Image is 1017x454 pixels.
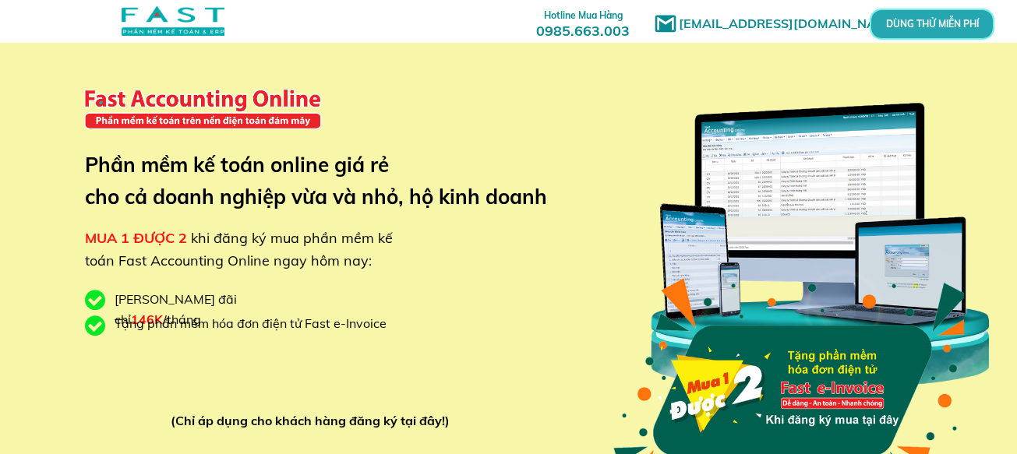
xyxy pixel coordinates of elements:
h1: [EMAIL_ADDRESS][DOMAIN_NAME] [679,14,909,34]
span: 146K [131,311,163,327]
span: Hotline Mua Hàng [544,9,623,21]
div: Tặng phần mềm hóa đơn điện tử Fast e-Invoice [115,314,398,334]
h3: 0985.663.003 [519,5,647,39]
span: khi đăng ký mua phần mềm kế toán Fast Accounting Online ngay hôm nay: [85,229,393,269]
h3: Phần mềm kế toán online giá rẻ cho cả doanh nghiệp vừa và nhỏ, hộ kinh doanh [85,149,570,213]
div: (Chỉ áp dụng cho khách hàng đăng ký tại đây!) [171,411,457,431]
div: [PERSON_NAME] đãi chỉ /tháng [115,290,317,329]
span: MUA 1 ĐƯỢC 2 [85,229,187,247]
